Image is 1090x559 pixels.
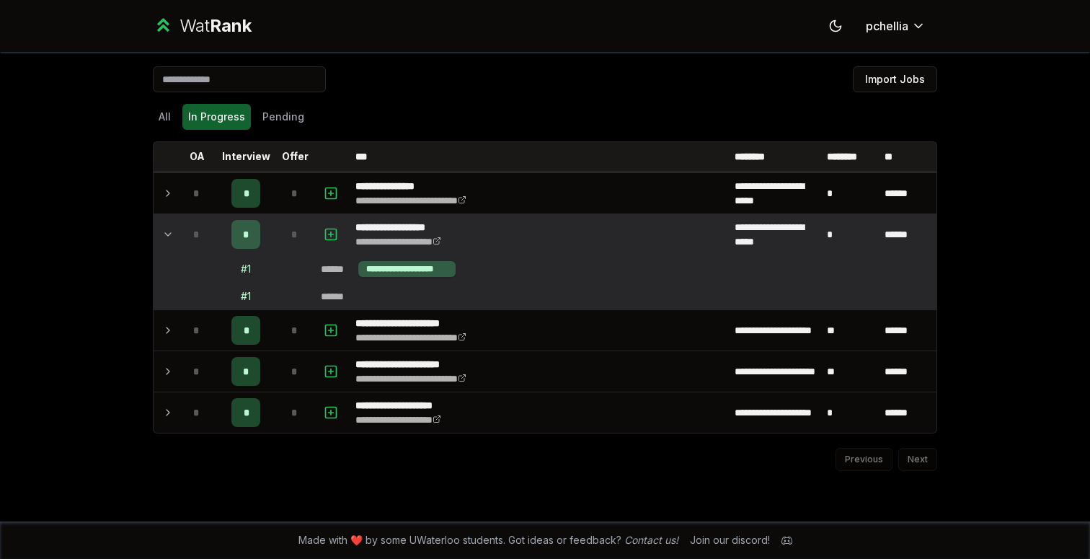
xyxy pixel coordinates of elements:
[853,66,937,92] button: Import Jobs
[866,17,908,35] span: pchellia
[298,533,678,547] span: Made with ❤️ by some UWaterloo students. Got ideas or feedback?
[241,289,251,304] div: # 1
[210,15,252,36] span: Rank
[153,104,177,130] button: All
[190,149,205,164] p: OA
[690,533,770,547] div: Join our discord!
[180,14,252,38] div: Wat
[182,104,251,130] button: In Progress
[241,262,251,276] div: # 1
[624,534,678,546] a: Contact us!
[257,104,310,130] button: Pending
[222,149,270,164] p: Interview
[854,13,937,39] button: pchellia
[282,149,309,164] p: Offer
[153,14,252,38] a: WatRank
